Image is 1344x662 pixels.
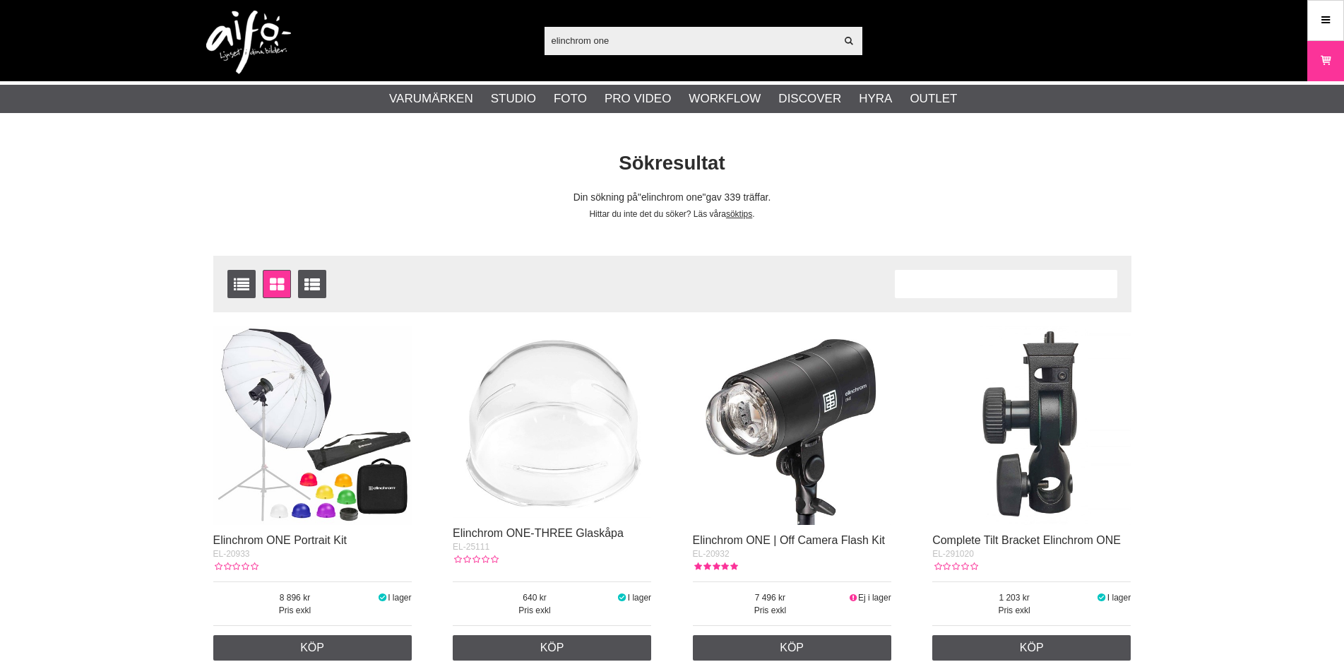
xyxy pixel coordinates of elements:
[693,549,730,559] span: EL-20932
[693,604,848,617] span: Pris exkl
[858,593,891,603] span: Ej i lager
[213,591,377,604] span: 8 896
[389,90,473,108] a: Varumärken
[638,192,706,203] span: elinchrom one
[932,560,977,573] div: Kundbetyg: 0
[453,604,617,617] span: Pris exkl
[453,326,651,518] img: Elinchrom ONE-THREE Glaskåpa
[206,11,291,74] img: logo.png
[628,593,651,603] span: I lager
[213,560,258,573] div: Kundbetyg: 0
[213,326,412,525] img: Elinchrom ONE Portrait Kit
[573,192,771,203] span: Din sökning på gav 339 träffar.
[453,591,617,604] span: 640
[213,534,347,546] a: Elinchrom ONE Portrait Kit
[203,150,1142,177] h1: Sökresultat
[617,593,628,603] i: I lager
[932,635,1131,661] a: Köp
[227,270,256,298] a: Listvisning
[932,326,1131,525] img: Complete Tilt Bracket Elinchrom ONE
[693,326,891,525] img: Elinchrom ONE | Off Camera Flash Kit
[388,593,411,603] span: I lager
[693,534,885,546] a: Elinchrom ONE | Off Camera Flash Kit
[693,560,738,573] div: Kundbetyg: 5.00
[932,591,1096,604] span: 1 203
[453,553,498,566] div: Kundbetyg: 0
[848,593,858,603] i: Ej i lager
[213,635,412,661] a: Köp
[778,90,841,108] a: Discover
[932,534,1121,546] a: Complete Tilt Bracket Elinchrom ONE
[693,635,891,661] a: Köp
[213,549,250,559] span: EL-20933
[453,527,624,539] a: Elinchrom ONE-THREE Glaskåpa
[726,209,752,219] a: söktips
[453,635,651,661] a: Köp
[263,270,291,298] a: Fönstervisning
[932,549,974,559] span: EL-291020
[545,30,836,51] input: Sök produkter ...
[298,270,326,298] a: Utökad listvisning
[932,604,1096,617] span: Pris exkl
[376,593,388,603] i: I lager
[910,90,957,108] a: Outlet
[453,542,489,552] span: EL-25111
[689,90,761,108] a: Workflow
[1107,593,1131,603] span: I lager
[859,90,892,108] a: Hyra
[605,90,671,108] a: Pro Video
[589,209,725,219] span: Hittar du inte det du söker? Läs våra
[213,604,377,617] span: Pris exkl
[693,591,848,604] span: 7 496
[752,209,754,219] span: .
[491,90,536,108] a: Studio
[1096,593,1107,603] i: I lager
[554,90,587,108] a: Foto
